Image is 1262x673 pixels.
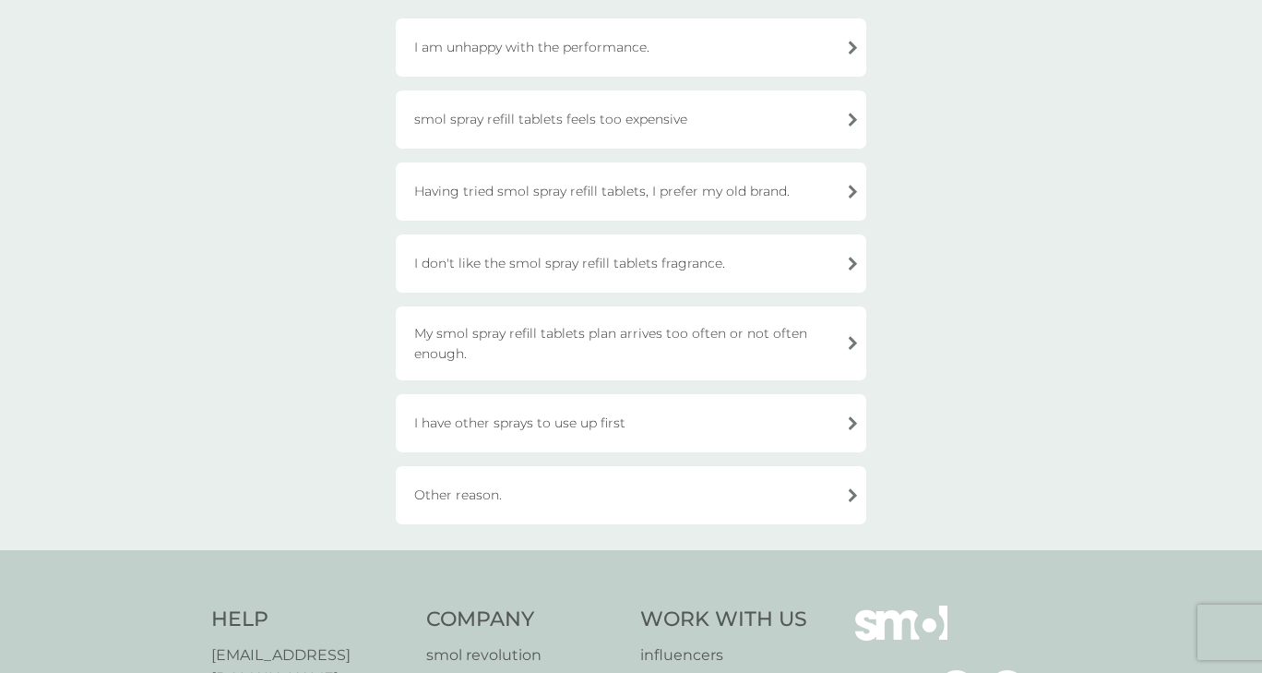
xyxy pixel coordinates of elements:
h4: Help [211,606,408,634]
h4: Company [426,606,623,634]
img: smol [855,606,947,668]
div: Other reason. [396,466,866,524]
div: I am unhappy with the performance. [396,18,866,77]
a: smol revolution [426,643,623,667]
a: influencers [640,643,807,667]
div: I don't like the smol spray refill tablets fragrance. [396,234,866,293]
h4: Work With Us [640,606,807,634]
div: Having tried smol spray refill tablets, I prefer my old brand. [396,162,866,221]
div: My smol spray refill tablets plan arrives too often or not often enough. [396,306,866,380]
div: smol spray refill tablets feels too expensive [396,90,866,149]
div: I have other sprays to use up first [396,394,866,452]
